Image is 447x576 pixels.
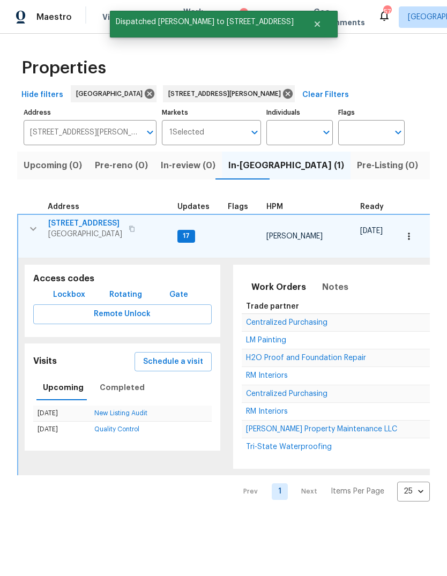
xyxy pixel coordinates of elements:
[246,355,366,361] a: H2O Proof and Foundation Repair
[246,444,332,450] a: Tri-State Waterproofing
[298,85,353,105] button: Clear Filters
[246,390,327,398] span: Centralized Purchasing
[246,425,397,433] span: [PERSON_NAME] Property Maintenance LLC
[43,381,84,394] span: Upcoming
[48,203,79,211] span: Address
[94,426,139,432] a: Quality Control
[360,203,393,211] div: Earliest renovation start date (first business day after COE or Checkout)
[71,85,157,102] div: [GEOGRAPHIC_DATA]
[314,6,365,28] span: Geo Assignments
[33,273,212,285] h5: Access codes
[338,109,405,116] label: Flags
[246,408,288,415] a: RM Interiors
[240,8,248,19] div: 1
[319,125,334,140] button: Open
[95,158,148,173] span: Pre-reno (0)
[228,158,344,173] span: In-[GEOGRAPHIC_DATA] (1)
[33,422,90,438] td: [DATE]
[33,406,90,422] td: [DATE]
[33,356,57,367] h5: Visits
[49,285,90,305] button: Lockbox
[110,11,300,33] span: Dispatched [PERSON_NAME] to [STREET_ADDRESS]
[109,288,142,302] span: Rotating
[397,477,430,505] div: 25
[36,12,72,23] span: Maestro
[21,63,106,73] span: Properties
[266,109,333,116] label: Individuals
[169,128,204,137] span: 1 Selected
[246,426,397,432] a: [PERSON_NAME] Property Maintenance LLC
[163,85,295,102] div: [STREET_ADDRESS][PERSON_NAME]
[391,125,406,140] button: Open
[246,443,332,451] span: Tri-State Waterproofing
[24,158,82,173] span: Upcoming (0)
[183,6,211,28] span: Work Orders
[135,352,212,372] button: Schedule a visit
[233,482,430,502] nav: Pagination Navigation
[48,229,122,240] span: [GEOGRAPHIC_DATA]
[24,109,157,116] label: Address
[331,486,384,497] p: Items Per Page
[17,85,68,105] button: Hide filters
[42,308,203,321] span: Remote Unlock
[76,88,147,99] span: [GEOGRAPHIC_DATA]
[302,88,349,102] span: Clear Filters
[360,203,384,211] span: Ready
[100,381,145,394] span: Completed
[266,233,323,240] span: [PERSON_NAME]
[53,288,85,302] span: Lockbox
[360,227,383,235] span: [DATE]
[300,13,335,35] button: Close
[21,88,63,102] span: Hide filters
[247,125,262,140] button: Open
[102,12,124,23] span: Visits
[143,355,203,369] span: Schedule a visit
[322,280,348,295] span: Notes
[246,354,366,362] span: H2O Proof and Foundation Repair
[272,483,288,500] a: Goto page 1
[383,6,391,17] div: 57
[162,109,262,116] label: Markets
[94,410,147,416] a: New Listing Audit
[357,158,418,173] span: Pre-Listing (0)
[48,218,122,229] span: [STREET_ADDRESS]
[161,158,215,173] span: In-review (0)
[33,304,212,324] button: Remote Unlock
[143,125,158,140] button: Open
[246,391,327,397] a: Centralized Purchasing
[168,88,285,99] span: [STREET_ADDRESS][PERSON_NAME]
[105,285,146,305] button: Rotating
